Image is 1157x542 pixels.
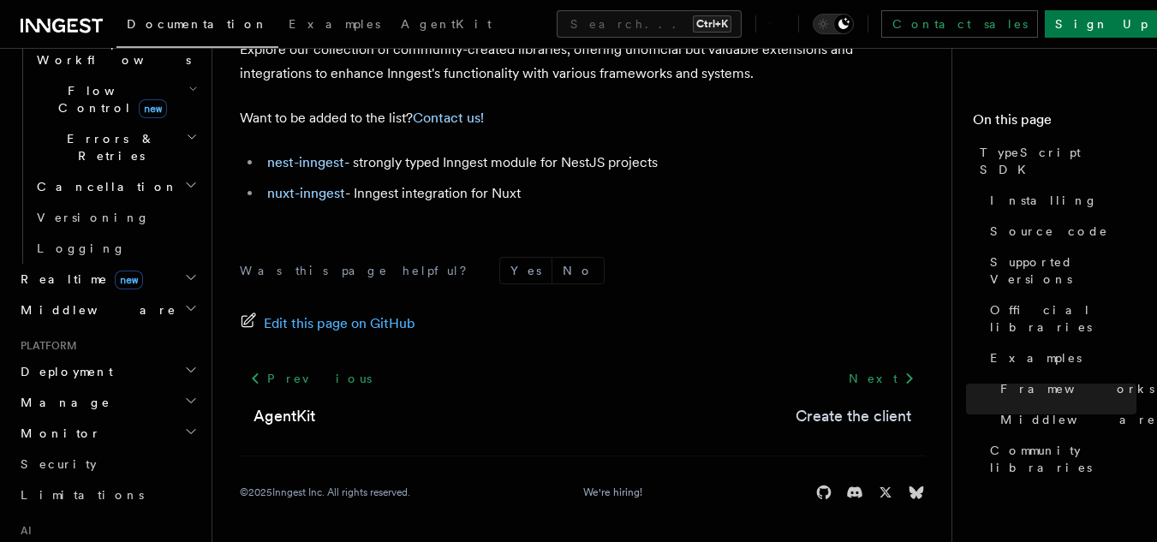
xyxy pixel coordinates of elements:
span: Middleware [1000,411,1156,428]
span: Installing [990,192,1098,209]
span: Middleware [14,301,176,319]
span: Security [21,457,97,471]
button: Deployment [14,356,201,387]
span: Manage [14,394,110,411]
a: AgentKit [253,404,315,428]
span: Source code [990,223,1108,240]
span: AI [14,524,32,538]
a: We're hiring! [583,485,642,499]
li: - strongly typed Inngest module for NestJS projects [262,151,925,175]
span: Supported Versions [990,253,1136,288]
a: Frameworks [993,373,1136,404]
span: Official libraries [990,301,1136,336]
a: Limitations [14,479,201,510]
button: Yes [500,258,552,283]
button: Cancellation [30,171,201,202]
li: - Inngest integration for Nuxt [262,182,925,205]
a: Official libraries [983,295,1136,342]
a: Versioning [30,202,201,233]
button: Middleware [14,295,201,325]
button: Monitor [14,418,201,449]
a: Examples [278,5,391,46]
span: Examples [990,349,1082,366]
button: Steps & Workflows [30,27,201,75]
span: Community libraries [990,442,1136,476]
a: AgentKit [391,5,502,46]
p: Explore our collection of community-created libraries, offering unofficial but valuable extension... [240,38,925,86]
span: Documentation [127,17,268,31]
span: Edit this page on GitHub [264,312,415,336]
a: Middleware [993,404,1136,435]
a: Security [14,449,201,479]
a: Source code [983,216,1136,247]
a: Contact us! [413,110,484,126]
span: Realtime [14,271,143,288]
a: nest-inngest [267,154,344,170]
div: © 2025 Inngest Inc. All rights reserved. [240,485,410,499]
h4: On this page [973,110,1136,137]
a: nuxt-inngest [267,185,345,201]
span: Platform [14,339,77,353]
a: Previous [240,363,381,394]
button: No [552,258,604,283]
a: TypeScript SDK [973,137,1136,185]
a: Installing [983,185,1136,216]
span: Examples [289,17,380,31]
a: Examples [983,342,1136,373]
p: Was this page helpful? [240,262,479,279]
span: TypeScript SDK [980,144,1136,178]
span: Deployment [14,363,113,380]
a: Supported Versions [983,247,1136,295]
span: Logging [37,241,126,255]
span: Frameworks [1000,380,1154,397]
kbd: Ctrl+K [693,15,731,33]
button: Manage [14,387,201,418]
a: Create the client [796,404,911,428]
span: AgentKit [401,17,492,31]
span: Monitor [14,425,101,442]
button: Toggle dark mode [813,14,854,34]
a: Next [838,363,925,394]
span: new [115,271,143,289]
button: Errors & Retries [30,123,201,171]
p: Want to be added to the list? [240,106,925,130]
button: Search...Ctrl+K [557,10,742,38]
span: Limitations [21,488,144,502]
a: Contact sales [881,10,1038,38]
span: Flow Control [30,82,188,116]
span: Steps & Workflows [30,34,191,68]
a: Documentation [116,5,278,48]
a: Edit this page on GitHub [240,312,415,336]
span: Cancellation [30,178,178,195]
span: Versioning [37,211,150,224]
a: Logging [30,233,201,264]
span: Errors & Retries [30,130,186,164]
span: new [139,99,167,118]
a: Community libraries [983,435,1136,483]
button: Flow Controlnew [30,75,201,123]
button: Realtimenew [14,264,201,295]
